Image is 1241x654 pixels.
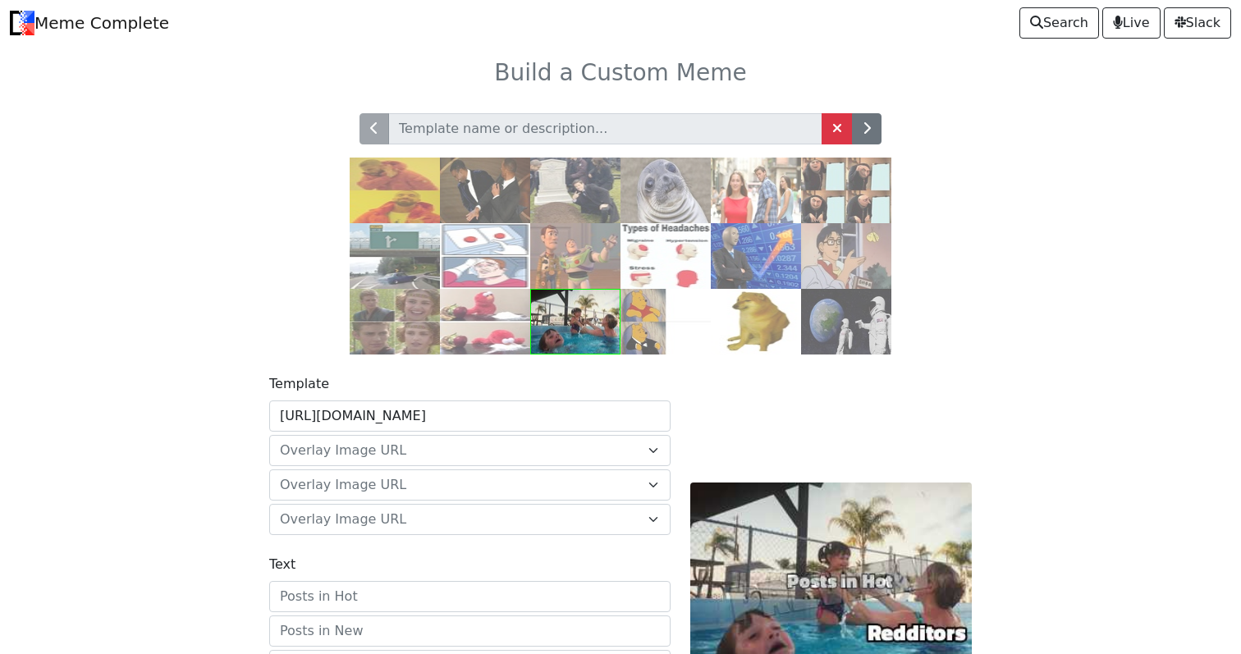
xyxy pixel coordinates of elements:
h3: Build a Custom Meme [89,59,1152,87]
img: right.jpg [350,289,440,354]
span: Overlay Image URL [280,511,406,527]
img: exit.jpg [350,223,440,289]
span: Overlay Image URL [280,442,406,458]
span: Slack [1175,13,1220,33]
img: stonks.jpg [711,223,801,289]
img: drake.jpg [350,158,440,223]
a: Slack [1164,7,1231,39]
img: cheems.jpg [711,289,801,354]
img: ds.jpg [440,223,530,289]
input: Background Image URL [269,400,671,432]
span: Overlay Image URL [269,469,671,501]
span: Overlay Image URL [280,510,640,529]
a: Meme Complete [10,7,169,39]
span: Live [1113,13,1150,33]
span: Search [1030,13,1088,33]
a: Search [1019,7,1099,39]
label: Template [269,374,329,394]
img: pooh.jpg [620,289,711,354]
span: Overlay Image URL [280,477,406,492]
img: elmo.jpg [440,289,530,354]
span: Overlay Image URL [280,441,640,460]
img: db.jpg [711,158,801,223]
img: grave.jpg [530,158,620,223]
span: Overlay Image URL [269,504,671,535]
img: astronaut.jpg [801,289,891,354]
img: headaches.jpg [620,223,711,289]
span: Overlay Image URL [269,435,671,466]
a: Live [1102,7,1161,39]
img: Meme Complete [10,11,34,35]
img: pool.jpg [530,289,620,354]
label: Text [269,555,295,574]
input: Template name or description... [388,113,822,144]
img: gru.jpg [801,158,891,223]
span: Overlay Image URL [280,475,640,495]
img: slap.jpg [440,158,530,223]
img: ams.jpg [620,158,711,223]
input: Posts in Hot [269,581,671,612]
img: buzz.jpg [530,223,620,289]
input: Posts in New [269,615,671,647]
img: pigeon.jpg [801,223,891,289]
